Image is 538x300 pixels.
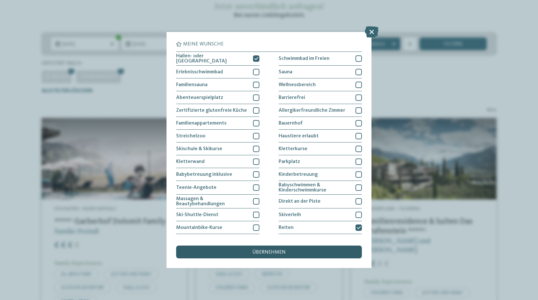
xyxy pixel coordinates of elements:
[176,159,205,164] span: Kletterwand
[279,199,321,204] span: Direkt an der Piste
[279,82,316,87] span: Wellnessbereich
[279,146,307,151] span: Kletterkurse
[176,108,247,113] span: Zertifizierte glutenfreie Küche
[279,95,305,100] span: Barrierefrei
[176,82,208,87] span: Familiensauna
[176,225,222,230] span: Mountainbike-Kurse
[183,42,224,47] span: Meine Wünsche
[176,53,248,64] span: Hallen- oder [GEOGRAPHIC_DATA]
[176,69,223,75] span: Erlebnisschwimmbad
[279,69,292,75] span: Sauna
[176,95,223,100] span: Abenteuerspielplatz
[176,121,226,126] span: Familienappartements
[176,196,248,207] span: Massagen & Beautybehandlungen
[279,212,301,217] span: Skiverleih
[176,212,218,217] span: Ski-Shuttle-Dienst
[176,172,232,177] span: Babybetreuung inklusive
[279,121,303,126] span: Bauernhof
[279,159,300,164] span: Parkplatz
[176,134,205,139] span: Streichelzoo
[279,56,330,61] span: Schwimmbad im Freien
[279,225,294,230] span: Reiten
[279,134,319,139] span: Haustiere erlaubt
[176,146,222,151] span: Skischule & Skikurse
[279,172,318,177] span: Kinderbetreuung
[176,185,216,190] span: Teenie-Angebote
[252,250,286,255] span: übernehmen
[279,108,345,113] span: Allergikerfreundliche Zimmer
[279,182,351,193] span: Babyschwimmen & Kinderschwimmkurse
